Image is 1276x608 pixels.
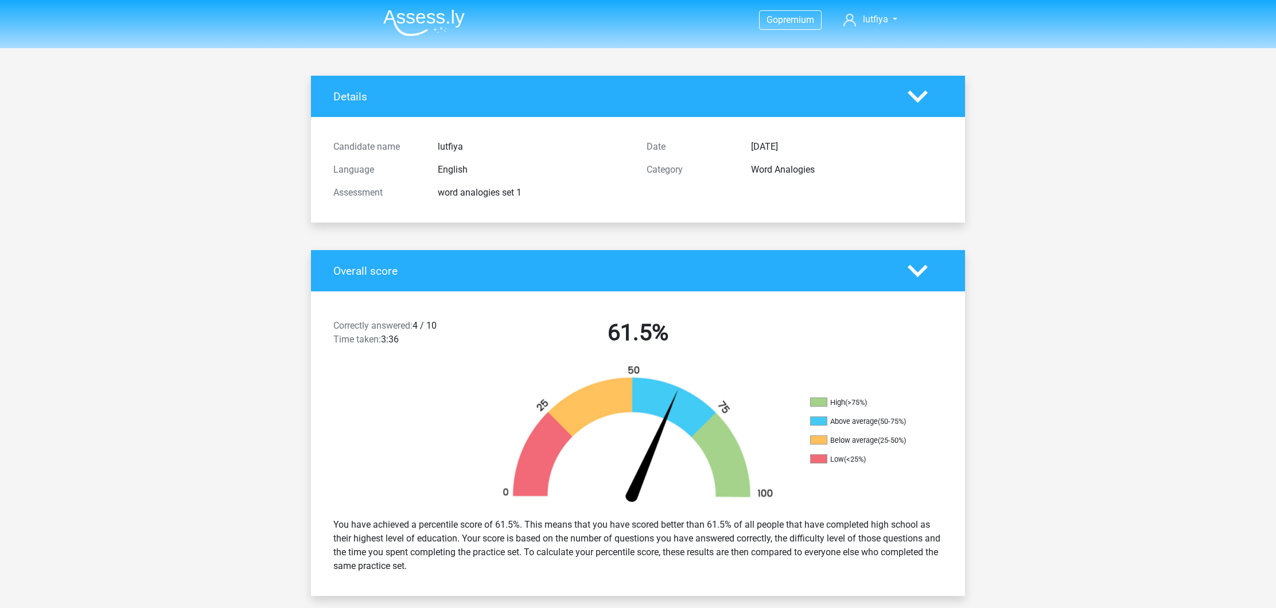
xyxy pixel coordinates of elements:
span: Correctly answered: [333,320,413,331]
div: Language [325,163,429,177]
img: 62.432dcb61f442.png [483,365,793,509]
div: English [429,163,638,177]
a: Gopremium [760,12,821,28]
div: (25-50%) [878,436,906,445]
div: (<25%) [844,455,866,463]
h2: 61.5% [490,319,786,346]
div: Candidate name [325,140,429,154]
a: lutfiya [839,13,902,26]
span: Go [767,14,778,25]
li: Above average [810,416,925,427]
div: (>75%) [845,398,867,407]
div: Category [638,163,742,177]
span: premium [778,14,814,25]
h4: Overall score [333,264,890,278]
span: lutfiya [863,14,888,25]
li: High [810,397,925,408]
img: Assessly [383,9,465,36]
div: word analogies set 1 [429,186,638,200]
h4: Details [333,90,890,103]
div: You have achieved a percentile score of 61.5%. This means that you have scored better than 61.5% ... [325,513,951,578]
div: Word Analogies [742,163,951,177]
li: Low [810,454,925,465]
div: [DATE] [742,140,951,154]
span: Time taken: [333,334,381,345]
div: Assessment [325,186,429,200]
div: 4 / 10 3:36 [325,319,481,351]
div: lutfiya [429,140,638,154]
li: Below average [810,435,925,446]
div: (50-75%) [878,417,906,426]
div: Date [638,140,742,154]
